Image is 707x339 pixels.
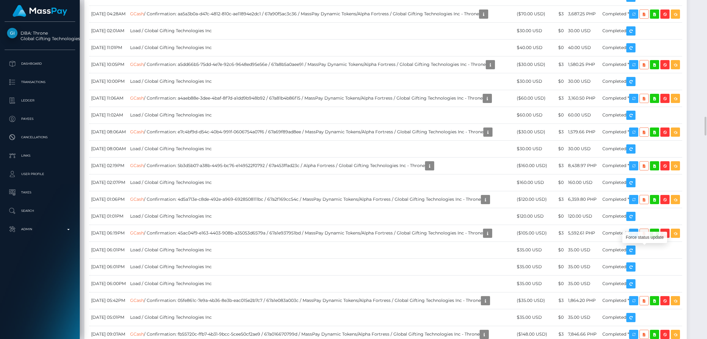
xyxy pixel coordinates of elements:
td: $3 [550,56,566,73]
td: [DATE] 02:07PM [89,174,128,191]
td: $0 [550,309,566,326]
td: Completed [600,242,682,258]
td: Completed [600,258,682,275]
a: GCash [130,11,144,16]
td: Load / Global Gifting Technologies Inc [128,258,515,275]
td: / Confirmation: 05fe861c-7e9a-4b36-8e3b-eac015e2b7c7 / 67a1e083a003c / MassPay Dynamic Tokens/Alp... [128,292,515,309]
td: $30.00 USD [515,73,550,90]
td: [DATE] 10:00PM [89,73,128,90]
td: $0 [550,258,566,275]
td: 3,687.25 PHP [566,6,600,22]
td: Completed [600,39,682,56]
img: Global Gifting Technologies Inc [7,28,17,38]
td: ($60.00 USD) [515,90,550,107]
td: 60.00 USD [566,107,600,124]
td: Load / Global Gifting Technologies Inc [128,140,515,157]
td: $3 [550,157,566,174]
a: GCash [130,297,144,303]
td: $0 [550,107,566,124]
p: Payees [7,114,73,124]
td: / Confirmation: 45ac04f9-e163-4403-908b-a35053d6579a / 67a1e937951bd / MassPay Dynamic Tokens/Alp... [128,225,515,242]
td: / Confirmation: a5dd66b5-75dd-4e7e-92c6-9648ed95e56e / 67a8b5a0aee91 / MassPay Dynamic Tokens/Alp... [128,56,515,73]
td: [DATE] 02:19PM [89,157,128,174]
td: / Confirmation: aa5a3b0a-d47c-4812-810c-ae11894e2dc1 / 67a90f5ac3c36 / MassPay Dynamic Tokens/Alp... [128,6,515,22]
span: DBA: Throne Global Gifting Technologies Inc [5,30,75,41]
td: [DATE] 11:02AM [89,107,128,124]
td: [DATE] 06:19PM [89,225,128,242]
td: [DATE] 01:06PM [89,191,128,208]
td: Load / Global Gifting Technologies Inc [128,107,515,124]
td: $120.00 USD [515,208,550,225]
td: [DATE] 02:01AM [89,22,128,39]
td: $30.00 USD [515,140,550,157]
td: $3 [550,124,566,140]
td: [DATE] 05:42PM [89,292,128,309]
p: Admin [7,225,73,234]
td: [DATE] 11:06AM [89,90,128,107]
td: Load / Global Gifting Technologies Inc [128,275,515,292]
td: Completed * [600,56,682,73]
td: Load / Global Gifting Technologies Inc [128,22,515,39]
a: Search [5,203,75,219]
td: 5,592.61 PHP [566,225,600,242]
td: 35.00 USD [566,258,600,275]
td: $3 [550,90,566,107]
td: / Confirmation: 5b3d5b07-a38b-4495-bc76-e149522f0792 / 67a453ffad23c / Alpha Fortress / Global Gi... [128,157,515,174]
a: Cancellations [5,130,75,145]
td: Completed * [600,292,682,309]
a: Taxes [5,185,75,200]
td: [DATE] 05:01PM [89,309,128,326]
p: Taxes [7,188,73,197]
td: Completed [600,275,682,292]
td: $3 [550,225,566,242]
td: $0 [550,174,566,191]
td: [DATE] 06:01PM [89,258,128,275]
td: $35.00 USD [515,275,550,292]
td: Load / Global Gifting Technologies Inc [128,208,515,225]
td: Completed [600,174,682,191]
td: Completed [600,22,682,39]
td: $40.00 USD [515,39,550,56]
td: / Confirmation: 4d5a713e-c8de-492e-a969-6928508111bc / 67a2f169cc54c / MassPay Dynamic Tokens/Alp... [128,191,515,208]
p: Dashboard [7,59,73,68]
td: 30.00 USD [566,22,600,39]
td: [DATE] 06:00PM [89,275,128,292]
td: $30.00 USD [515,22,550,39]
a: Transactions [5,74,75,90]
a: User Profile [5,166,75,182]
td: ($105.00 USD) [515,225,550,242]
a: GCash [130,331,144,337]
td: $35.00 USD [515,309,550,326]
td: Completed * [600,225,682,242]
td: 30.00 USD [566,140,600,157]
a: Dashboard [5,56,75,71]
td: ($30.00 USD) [515,56,550,73]
td: Completed [600,309,682,326]
a: GCash [130,230,144,235]
a: GCash [130,196,144,202]
td: $160.00 USD [515,174,550,191]
td: 160.00 USD [566,174,600,191]
img: MassPay Logo [13,5,67,17]
td: $0 [550,208,566,225]
td: / Confirmation: e7c4bf9d-d54c-40b4-991f-0606754a07f6 / 67a69f89ad8ee / MassPay Dynamic Tokens/Alp... [128,124,515,140]
a: Admin [5,222,75,237]
td: Completed * [600,6,682,22]
td: ($120.00 USD) [515,191,550,208]
td: [DATE] 01:01PM [89,208,128,225]
td: $0 [550,275,566,292]
td: 1,580.25 PHP [566,56,600,73]
a: GCash [130,95,144,101]
td: 1,864.20 PHP [566,292,600,309]
td: ($160.00 USD) [515,157,550,174]
td: [DATE] 06:01PM [89,242,128,258]
a: Payees [5,111,75,127]
td: Completed [600,140,682,157]
p: Links [7,151,73,160]
td: [DATE] 08:00AM [89,140,128,157]
td: Completed * [600,191,682,208]
td: 35.00 USD [566,309,600,326]
td: $60.00 USD [515,107,550,124]
td: $35.00 USD [515,258,550,275]
td: $3 [550,292,566,309]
